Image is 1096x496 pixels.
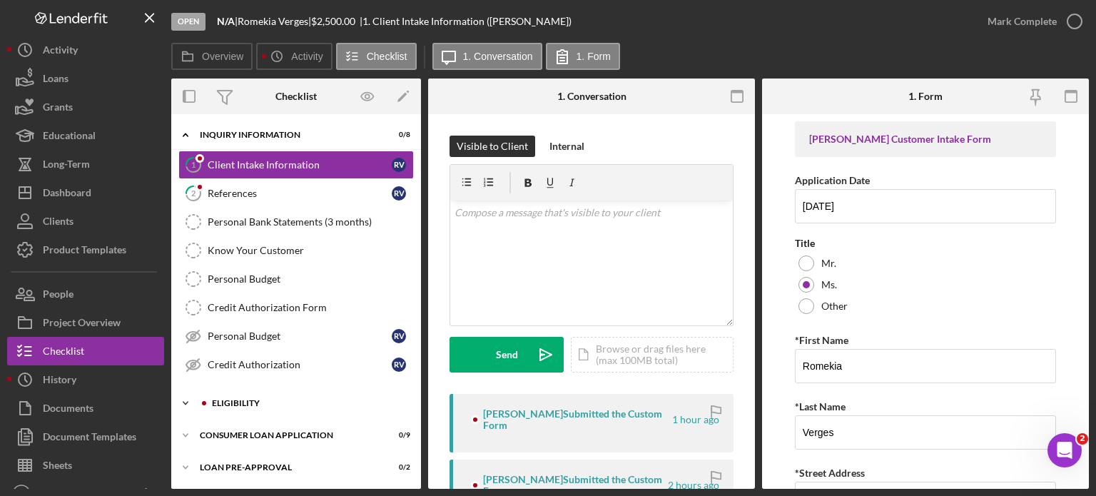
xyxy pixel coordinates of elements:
div: 0 / 9 [385,431,410,440]
iframe: Intercom live chat [1047,433,1082,467]
div: References [208,188,392,199]
div: People [43,280,73,312]
div: Loans [43,64,68,96]
button: Dashboard [7,178,164,207]
a: Credit Authorization Form [178,293,414,322]
button: People [7,280,164,308]
time: 2025-08-11 19:50 [672,414,719,425]
a: Credit AuthorizationRV [178,350,414,379]
div: Title [795,238,1056,249]
b: N/A [217,15,235,27]
button: Clients [7,207,164,236]
button: Documents [7,394,164,422]
div: 1. Conversation [557,91,626,102]
button: Grants [7,93,164,121]
div: Clients [43,207,73,239]
label: 1. Conversation [463,51,533,62]
div: | 1. Client Intake Information ([PERSON_NAME]) [360,16,572,27]
button: Long-Term [7,150,164,178]
button: Mark Complete [973,7,1089,36]
button: Document Templates [7,422,164,451]
div: Product Templates [43,236,126,268]
div: Dashboard [43,178,91,211]
button: Educational [7,121,164,150]
div: Client Intake Information [208,159,392,171]
button: Activity [7,36,164,64]
tspan: 2 [191,188,196,198]
label: Ms. [821,279,837,290]
label: *First Name [795,334,848,346]
a: Personal Bank Statements (3 months) [178,208,414,236]
div: Know Your Customer [208,245,413,256]
label: Application Date [795,174,870,186]
button: Activity [256,43,332,70]
button: History [7,365,164,394]
a: Checklist [7,337,164,365]
button: Loans [7,64,164,93]
div: Romekia Verges | [238,16,311,27]
div: Documents [43,394,93,426]
div: R V [392,358,406,372]
div: Open [171,13,205,31]
button: Send [450,337,564,373]
div: [PERSON_NAME] Customer Intake Form [809,133,1042,145]
button: 1. Conversation [432,43,542,70]
div: R V [392,158,406,172]
div: Personal Budget [208,273,413,285]
div: 0 / 2 [385,463,410,472]
button: Project Overview [7,308,164,337]
label: Checklist [367,51,407,62]
button: Visible to Client [450,136,535,157]
a: 1Client Intake InformationRV [178,151,414,179]
a: Personal Budget [178,265,414,293]
div: [PERSON_NAME] Submitted the Custom Form [483,408,670,431]
div: Credit Authorization [208,359,392,370]
div: Long-Term [43,150,90,182]
div: Activity [43,36,78,68]
div: Grants [43,93,73,125]
div: Personal Bank Statements (3 months) [208,216,413,228]
label: Mr. [821,258,836,269]
tspan: 1 [191,160,196,169]
div: Personal Budget [208,330,392,342]
button: Sheets [7,451,164,480]
div: Mark Complete [988,7,1057,36]
button: Product Templates [7,236,164,264]
div: Eligibility [212,399,403,408]
div: Loan Pre-Approval [200,463,375,472]
div: Credit Authorization Form [208,302,413,313]
div: | [217,16,238,27]
div: R V [392,329,406,343]
div: Checklist [43,337,84,369]
button: Internal [542,136,592,157]
div: Sheets [43,451,72,483]
div: Document Templates [43,422,136,455]
a: Personal BudgetRV [178,322,414,350]
div: Inquiry Information [200,131,375,139]
button: Checklist [336,43,417,70]
span: 2 [1077,433,1088,445]
div: Visible to Client [457,136,528,157]
label: *Last Name [795,400,846,413]
div: $2,500.00 [311,16,360,27]
a: 2ReferencesRV [178,179,414,208]
div: Send [496,337,518,373]
div: 0 / 8 [385,131,410,139]
label: 1. Form [577,51,611,62]
label: *Street Address [795,467,865,479]
button: 1. Form [546,43,620,70]
div: 1. Form [908,91,943,102]
div: Educational [43,121,96,153]
label: Overview [202,51,243,62]
label: Activity [291,51,323,62]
